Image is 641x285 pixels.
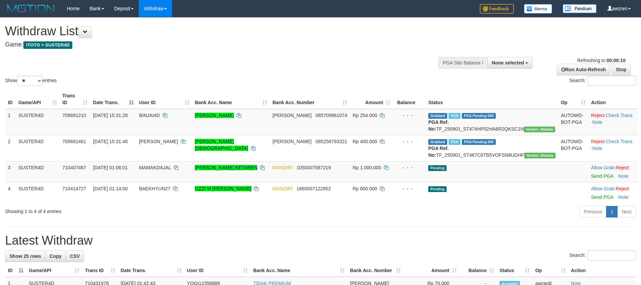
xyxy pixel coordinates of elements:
div: - - - [396,138,423,145]
span: [DATE] 15:31:28 [93,113,128,118]
td: · · [588,109,638,135]
th: Bank Acc. Number: activate to sort column ascending [347,264,403,277]
div: - - - [396,185,423,192]
td: · [588,182,638,203]
label: Search: [569,250,636,261]
span: Copy 1860007122852 to clipboard [297,186,331,191]
a: Send PGA [591,173,613,179]
span: 710414727 [62,186,86,191]
a: Run Auto-Refresh [557,64,610,75]
b: PGA Ref. No: [428,119,449,132]
select: Showentries [17,76,42,86]
span: Vendor URL: https://settle4.1velocity.biz [524,127,555,132]
span: [DATE] 01:06:01 [93,165,128,170]
span: Marked by awztoto [449,113,460,119]
span: [DATE] 01:14:00 [93,186,128,191]
td: 1 [5,109,16,135]
a: Send PGA [591,194,613,200]
span: [PERSON_NAME] [139,139,178,144]
th: ID: activate to sort column descending [5,264,26,277]
th: Game/API: activate to sort column ascending [16,90,60,109]
span: Pending [428,186,447,192]
a: Show 25 rows [5,250,45,262]
span: Marked by awztoto [449,139,460,145]
th: Status [426,90,558,109]
span: BINJAI4D [139,113,160,118]
img: Feedback.jpg [480,4,514,14]
span: Pending [428,165,447,171]
a: Check Trans [606,139,633,144]
a: Note [592,119,603,125]
td: · · [588,135,638,161]
span: 709691210 [62,113,86,118]
div: - - - [396,164,423,171]
a: OZZI M [PERSON_NAME] [195,186,251,191]
th: User ID: activate to sort column ascending [136,90,192,109]
td: 4 [5,182,16,203]
span: Rp 254.000 [353,113,377,118]
th: Game/API: activate to sort column ascending [26,264,82,277]
span: MAMAKDAJAL [139,165,171,170]
a: 1 [606,206,618,217]
a: Next [617,206,636,217]
a: Note [619,173,629,179]
td: SUSTER4D [16,135,60,161]
th: Action [568,264,636,277]
span: ITOTO > SUSTER4D [23,41,72,49]
a: Previous [579,206,606,217]
span: PGA Pending [462,113,496,119]
th: Status: activate to sort column ascending [497,264,532,277]
span: Copy 085709961074 to clipboard [316,113,347,118]
div: - - - [396,112,423,119]
img: panduan.png [563,4,597,13]
th: Amount: activate to sort column ascending [350,90,393,109]
a: Allow Grab [591,165,614,170]
th: Op: activate to sort column ascending [532,264,568,277]
td: SUSTER4D [16,182,60,203]
span: CSV [70,253,80,259]
a: Reject [591,113,605,118]
h1: Withdraw List [5,24,420,38]
span: PGA Pending [462,139,496,145]
a: Stop [611,64,631,75]
h1: Latest Withdraw [5,234,636,247]
td: AUTOWD-BOT-PGA [558,135,588,161]
input: Search: [588,76,636,86]
span: BAEKHYUN27 [139,186,171,191]
td: SUSTER4D [16,109,60,135]
span: Copy [50,253,61,259]
th: Trans ID: activate to sort column ascending [82,264,118,277]
td: 2 [5,135,16,161]
span: Vendor URL: https://settle4.1velocity.biz [524,153,555,158]
th: Balance [393,90,426,109]
span: [PERSON_NAME] [272,113,312,118]
th: Op: activate to sort column ascending [558,90,588,109]
a: Reject [616,186,629,191]
span: 709691461 [62,139,86,144]
a: Allow Grab [591,186,614,191]
span: [PERSON_NAME] [272,139,312,144]
span: Refreshing in: [577,58,625,63]
th: Date Trans.: activate to sort column ascending [118,264,184,277]
td: SUSTER4D [16,161,60,182]
span: MANDIRI [272,165,293,170]
span: Grabbed [428,113,447,119]
span: MANDIRI [272,186,293,191]
span: Rp 1.000.000 [353,165,381,170]
th: User ID: activate to sort column ascending [184,264,250,277]
a: [PERSON_NAME] [195,113,234,118]
b: PGA Ref. No: [428,146,449,158]
span: Copy 1050007587219 to clipboard [297,165,331,170]
span: · [591,186,616,191]
th: Action [588,90,638,109]
img: Button%20Memo.svg [524,4,552,14]
a: Check Trans [606,113,633,118]
th: Date Trans.: activate to sort column descending [90,90,136,109]
td: TF_250901_ST474HP02HA6R2QKSC1N [426,109,558,135]
a: CSV [65,250,84,262]
th: Bank Acc. Number: activate to sort column ascending [270,90,350,109]
strong: 00:00:10 [606,58,625,63]
div: PGA Site Balance / [438,57,487,69]
a: [PERSON_NAME] KETAREN [195,165,257,170]
a: Reject [616,165,629,170]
